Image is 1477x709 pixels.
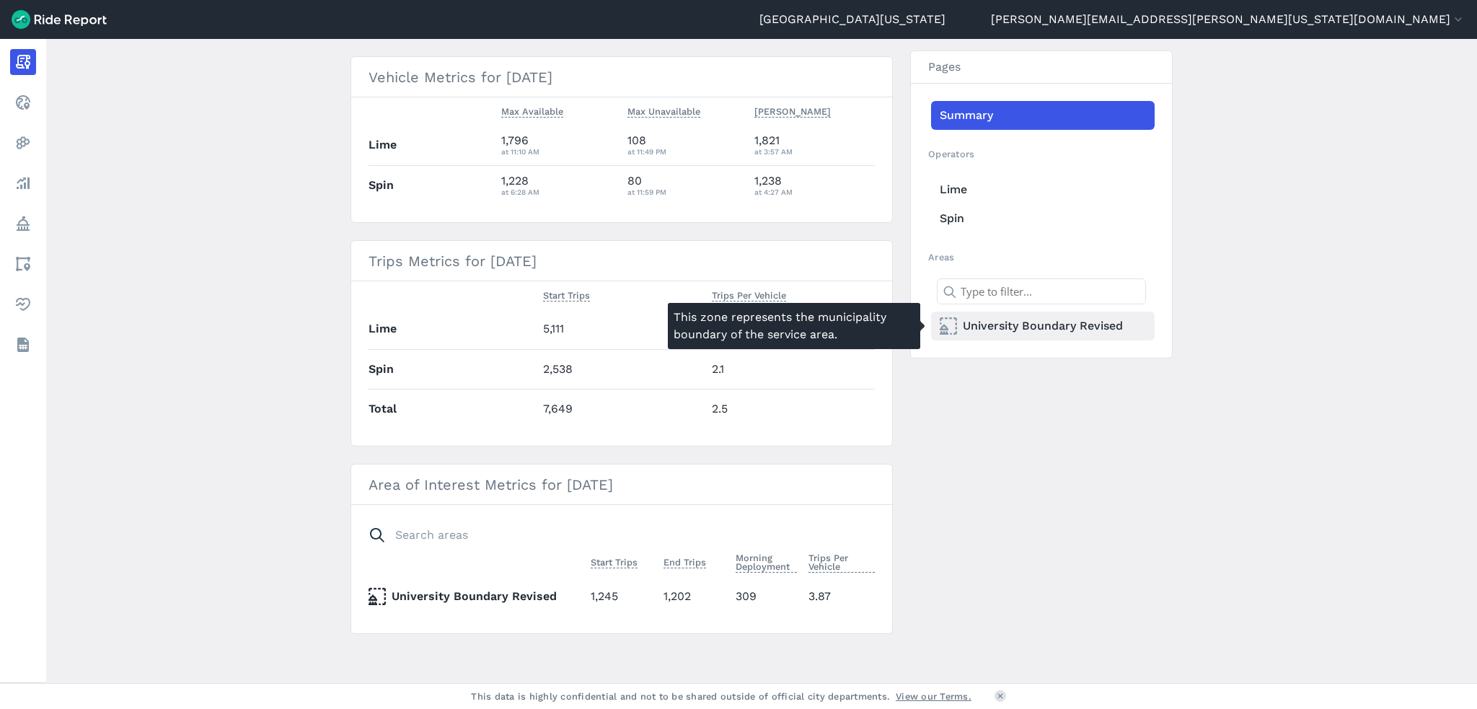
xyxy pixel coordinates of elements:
div: 108 [627,132,743,158]
h2: Areas [928,250,1155,264]
span: Start Trips [543,287,590,301]
td: 2.1 [706,349,875,389]
td: 1,202 [658,576,731,616]
span: Max Available [501,103,563,118]
div: at 4:27 AM [754,185,876,198]
button: Trips Per Vehicle [712,287,786,304]
span: Morning Deployment [736,550,797,573]
td: 2,538 [537,349,706,389]
button: Start Trips [591,554,638,571]
a: Policy [10,211,36,237]
th: Lime [369,309,537,349]
a: Areas [10,251,36,277]
div: at 11:49 PM [627,145,743,158]
h2: Operators [928,147,1155,161]
div: 1,238 [754,172,876,198]
th: Spin [369,165,495,205]
div: 80 [627,172,743,198]
h3: Vehicle Metrics for [DATE] [351,57,892,97]
div: at 11:59 PM [627,185,743,198]
button: Morning Deployment [736,550,797,576]
a: Realtime [10,89,36,115]
a: Datasets [10,332,36,358]
td: 2.5 [706,389,875,428]
a: [GEOGRAPHIC_DATA][US_STATE] [759,11,945,28]
span: [PERSON_NAME] [754,103,831,118]
span: Trips Per Vehicle [808,550,876,573]
a: Health [10,291,36,317]
button: Max Available [501,103,563,120]
span: Trips Per Vehicle [712,287,786,301]
span: End Trips [663,554,706,568]
input: Type to filter... [937,278,1146,304]
button: Max Unavailable [627,103,700,120]
a: Analyze [10,170,36,196]
a: Spin [931,204,1155,233]
th: Spin [369,349,537,389]
div: 1,796 [501,132,617,158]
input: Search areas [360,522,866,548]
a: View our Terms. [896,690,971,703]
a: University Boundary Revised [931,312,1155,340]
a: Summary [931,101,1155,130]
th: Total [369,389,537,428]
a: Report [10,49,36,75]
div: 1,821 [754,132,876,158]
span: Start Trips [591,554,638,568]
td: 3.87 [803,576,876,616]
h3: Area of Interest Metrics for [DATE] [351,464,892,505]
span: Max Unavailable [627,103,700,118]
img: Ride Report [12,10,107,29]
td: 7,649 [537,389,706,428]
button: End Trips [663,554,706,571]
h3: Pages [911,51,1172,84]
a: Lime [931,175,1155,204]
th: University Boundary Revised [369,588,585,605]
td: 5,111 [537,309,706,349]
td: 2.9 [706,309,875,349]
button: Trips Per Vehicle [808,550,876,576]
button: [PERSON_NAME] [754,103,831,120]
div: at 3:57 AM [754,145,876,158]
div: 1,228 [501,172,617,198]
th: Lime [369,125,495,165]
td: 1,245 [585,576,658,616]
h3: Trips Metrics for [DATE] [351,241,892,281]
a: Heatmaps [10,130,36,156]
button: Start Trips [543,287,590,304]
div: at 11:10 AM [501,145,617,158]
button: [PERSON_NAME][EMAIL_ADDRESS][PERSON_NAME][US_STATE][DOMAIN_NAME] [991,11,1465,28]
div: at 6:28 AM [501,185,617,198]
td: 309 [730,576,803,616]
